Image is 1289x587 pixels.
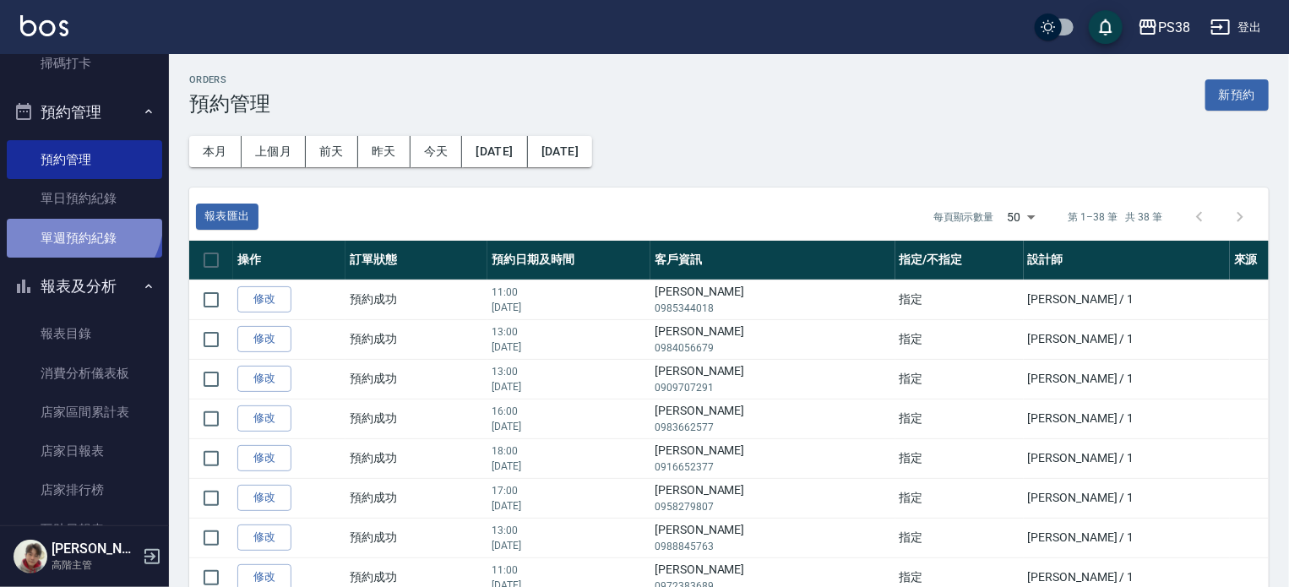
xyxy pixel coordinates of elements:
[650,399,895,438] td: [PERSON_NAME]
[7,354,162,393] a: 消費分析儀表板
[492,459,646,474] p: [DATE]
[655,459,890,475] p: 0916652377
[1205,86,1269,102] a: 新預約
[492,340,646,355] p: [DATE]
[1158,17,1190,38] div: PS38
[1024,518,1230,557] td: [PERSON_NAME] / 1
[650,359,895,399] td: [PERSON_NAME]
[895,438,1024,478] td: 指定
[52,541,138,557] h5: [PERSON_NAME]
[655,340,890,356] p: 0984056679
[655,420,890,435] p: 0983662577
[306,136,358,167] button: 前天
[1230,241,1287,280] th: 來源
[358,136,411,167] button: 昨天
[650,478,895,518] td: [PERSON_NAME]
[345,399,487,438] td: 預約成功
[7,90,162,134] button: 預約管理
[7,179,162,218] a: 單日預約紀錄
[655,539,890,554] p: 0988845763
[1204,12,1269,43] button: 登出
[492,379,646,394] p: [DATE]
[895,319,1024,359] td: 指定
[492,443,646,459] p: 18:00
[1024,241,1230,280] th: 設計師
[237,485,291,511] a: 修改
[492,563,646,578] p: 11:00
[1001,194,1042,240] div: 50
[7,432,162,470] a: 店家日報表
[345,359,487,399] td: 預約成功
[1205,79,1269,111] button: 新預約
[411,136,463,167] button: 今天
[650,319,895,359] td: [PERSON_NAME]
[7,393,162,432] a: 店家區間累計表
[14,540,47,573] img: Person
[345,478,487,518] td: 預約成功
[189,136,242,167] button: 本月
[1024,438,1230,478] td: [PERSON_NAME] / 1
[462,136,527,167] button: [DATE]
[1089,10,1123,44] button: save
[492,523,646,538] p: 13:00
[7,314,162,353] a: 報表目錄
[655,499,890,514] p: 0958279807
[492,285,646,300] p: 11:00
[345,438,487,478] td: 預約成功
[1024,399,1230,438] td: [PERSON_NAME] / 1
[7,44,162,83] a: 掃碼打卡
[1024,478,1230,518] td: [PERSON_NAME] / 1
[237,326,291,352] a: 修改
[52,557,138,573] p: 高階主管
[189,74,270,85] h2: Orders
[345,518,487,557] td: 預約成功
[650,241,895,280] th: 客戶資訊
[650,280,895,319] td: [PERSON_NAME]
[650,518,895,557] td: [PERSON_NAME]
[492,324,646,340] p: 13:00
[7,470,162,509] a: 店家排行榜
[237,405,291,432] a: 修改
[233,241,345,280] th: 操作
[196,204,258,230] button: 報表匯出
[1131,10,1197,45] button: PS38
[1024,319,1230,359] td: [PERSON_NAME] / 1
[895,359,1024,399] td: 指定
[492,404,646,419] p: 16:00
[237,366,291,392] a: 修改
[895,241,1024,280] th: 指定/不指定
[345,241,487,280] th: 訂單狀態
[487,241,650,280] th: 預約日期及時間
[237,286,291,313] a: 修改
[7,264,162,308] button: 報表及分析
[345,280,487,319] td: 預約成功
[189,92,270,116] h3: 預約管理
[895,478,1024,518] td: 指定
[1024,280,1230,319] td: [PERSON_NAME] / 1
[650,438,895,478] td: [PERSON_NAME]
[1024,359,1230,399] td: [PERSON_NAME] / 1
[492,419,646,434] p: [DATE]
[895,399,1024,438] td: 指定
[895,518,1024,557] td: 指定
[655,380,890,395] p: 0909707291
[492,498,646,514] p: [DATE]
[1069,209,1162,225] p: 第 1–38 筆 共 38 筆
[492,364,646,379] p: 13:00
[492,300,646,315] p: [DATE]
[492,483,646,498] p: 17:00
[933,209,994,225] p: 每頁顯示數量
[492,538,646,553] p: [DATE]
[242,136,306,167] button: 上個月
[895,280,1024,319] td: 指定
[7,140,162,179] a: 預約管理
[7,219,162,258] a: 單週預約紀錄
[528,136,592,167] button: [DATE]
[345,319,487,359] td: 預約成功
[237,445,291,471] a: 修改
[20,15,68,36] img: Logo
[237,524,291,551] a: 修改
[655,301,890,316] p: 0985344018
[7,510,162,549] a: 互助日報表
